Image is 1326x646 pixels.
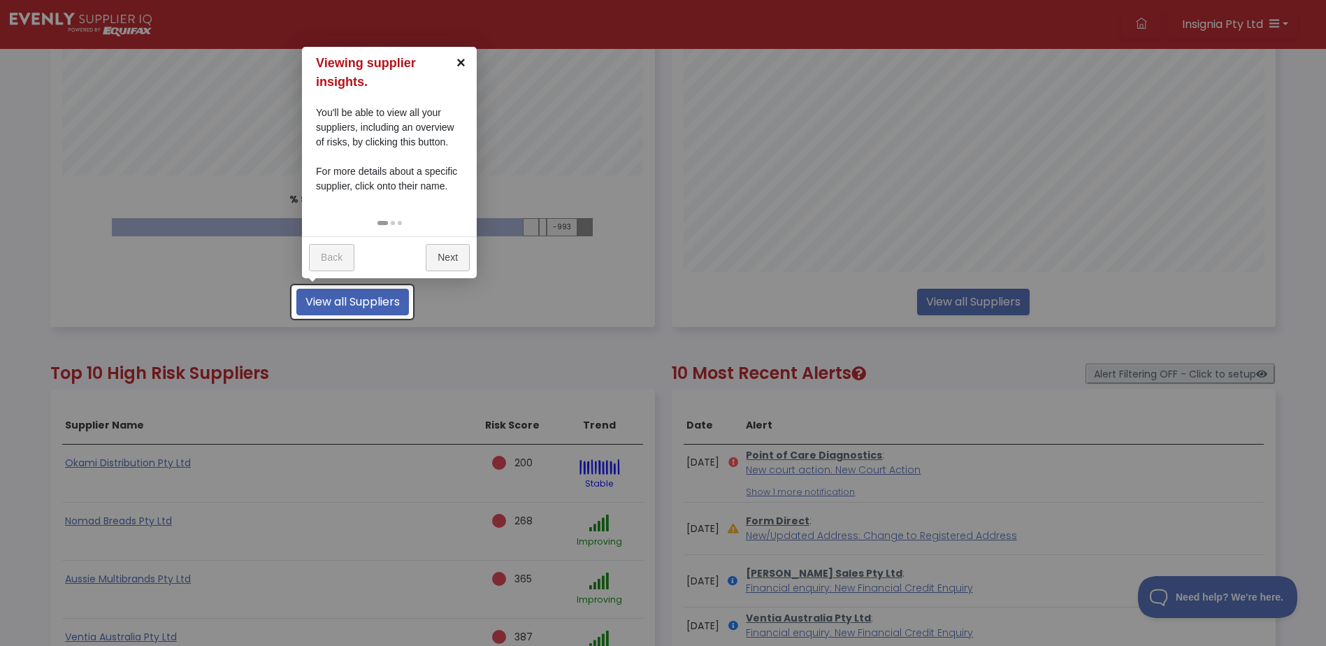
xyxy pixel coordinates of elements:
a: View all Suppliers [296,289,409,315]
a: × [445,47,477,78]
a: Next [426,244,470,271]
div: You'll be able to view all your suppliers, including an overview of risks, by clicking this butto... [302,92,477,208]
h1: Viewing supplier insights. [316,54,448,92]
a: Back [309,244,354,271]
